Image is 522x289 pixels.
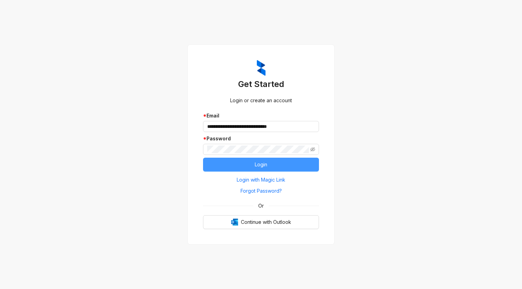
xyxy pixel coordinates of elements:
[241,218,291,226] span: Continue with Outlook
[310,147,315,152] span: eye-invisible
[203,79,319,90] h3: Get Started
[203,174,319,185] button: Login with Magic Link
[203,135,319,142] div: Password
[203,158,319,172] button: Login
[257,60,266,76] img: ZumaIcon
[231,219,238,226] img: Outlook
[241,187,282,195] span: Forgot Password?
[255,161,267,168] span: Login
[203,185,319,196] button: Forgot Password?
[237,176,285,184] span: Login with Magic Link
[203,215,319,229] button: OutlookContinue with Outlook
[203,112,319,120] div: Email
[253,202,269,210] span: Or
[203,97,319,104] div: Login or create an account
